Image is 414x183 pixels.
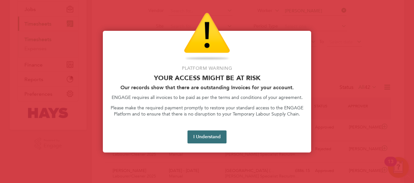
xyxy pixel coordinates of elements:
[111,94,303,101] p: ENGAGE requires all invoices to be paid as per the terms and conditions of your agreement.
[111,105,303,117] p: Please make the required payment promptly to restore your standard access to the ENGAGE Platform ...
[111,74,303,82] p: Your access might be at risk
[187,130,227,143] button: I Understand
[111,84,303,91] h2: Our records show that there are outstanding Invoices for your account.
[103,31,311,152] div: Access At Risk
[184,13,230,61] img: Warning Icon
[111,65,303,72] p: Platform Warning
